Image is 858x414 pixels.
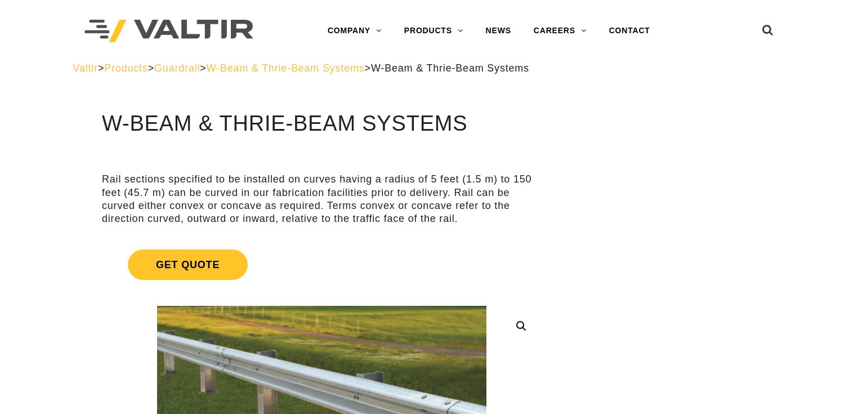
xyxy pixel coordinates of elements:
[598,20,662,42] a: CONTACT
[371,63,529,74] span: W-Beam & Thrie-Beam Systems
[475,20,522,42] a: NEWS
[102,173,542,226] p: Rail sections specified to be installed on curves having a radius of 5 feet (1.5 m) to 150 feet (...
[84,20,253,43] img: Valtir
[393,20,475,42] a: PRODUCTS
[104,63,148,74] a: Products
[73,63,97,74] a: Valtir
[102,112,542,136] h1: W-Beam & Thrie-Beam Systems
[207,63,365,74] a: W-Beam & Thrie-Beam Systems
[154,63,200,74] a: Guardrail
[128,250,248,280] span: Get Quote
[102,236,542,293] a: Get Quote
[316,20,393,42] a: COMPANY
[73,62,785,75] div: > > > >
[522,20,598,42] a: CAREERS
